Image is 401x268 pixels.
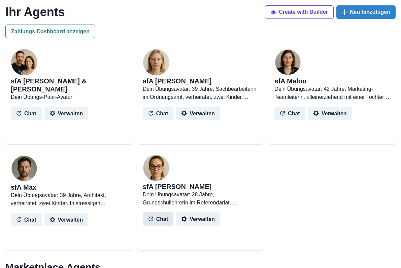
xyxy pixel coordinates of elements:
[143,77,212,85] h2: sfA [PERSON_NAME]
[11,155,38,182] img: user%2F5268%2F3a4ddf83-2ff5-4a50-9080-bf78e937391c
[143,49,170,76] img: user%2F5268%2F244d4533-7968-4a3e-872c-8c933e0561a4
[274,77,306,85] h2: sfA Malou
[11,77,127,93] h2: sfA [PERSON_NAME] & [PERSON_NAME]
[44,107,89,120] button: Verwalten
[5,5,65,19] h1: Ihr Agents
[274,49,301,76] img: user%2F5268%2Fc54d530c-5e80-4940-99d6-79e39542b7d8
[176,107,220,120] button: Verwalten
[176,212,220,226] button: Verwalten
[143,85,259,101] p: Dein Übungsavatar: 39 Jahre, Sachbearbeiterin im Ordnungsamt, verheiratet, zwei Kinder. Besonders...
[143,212,174,226] button: Chat
[143,183,212,191] h2: sfA [PERSON_NAME]
[143,191,259,207] p: Dein Übungsavatar: 28 Jahre, Grundschullehrerin im Referendariat, verheiratet, zwei Kinder. Famil...
[5,25,95,38] button: Zahlungs-Dashboard anzeigen
[265,5,334,19] button: Create with Builder
[44,213,89,226] button: Verwalten
[143,154,170,181] img: user%2F5268%2F3a4e486f-c10d-49d6-86df-72ad969ed1a9
[11,191,127,207] p: Dein Übungsavatar: 39 Jahre, Architekt, verheiratet, zwei Kinder. In stressigen Situationen mit d...
[11,93,127,101] p: Dein Übungs-Paar-Avatar
[274,85,390,101] p: Dein Übungsavatar: 42 Jahre, Marketing-Teamleiterin, alleinerziehend mit einer Tochter (7). Jobdr...
[336,5,396,19] button: Neu hinzufügen
[274,107,305,120] button: Chat
[11,49,38,76] img: user%2F5268%2F8a80ee70-2524-4949-b440-af2c12fd3249
[143,107,174,120] button: Chat
[11,107,42,120] button: Chat
[11,213,42,226] button: Chat
[308,107,352,120] button: Verwalten
[11,183,36,191] h2: sfA Max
